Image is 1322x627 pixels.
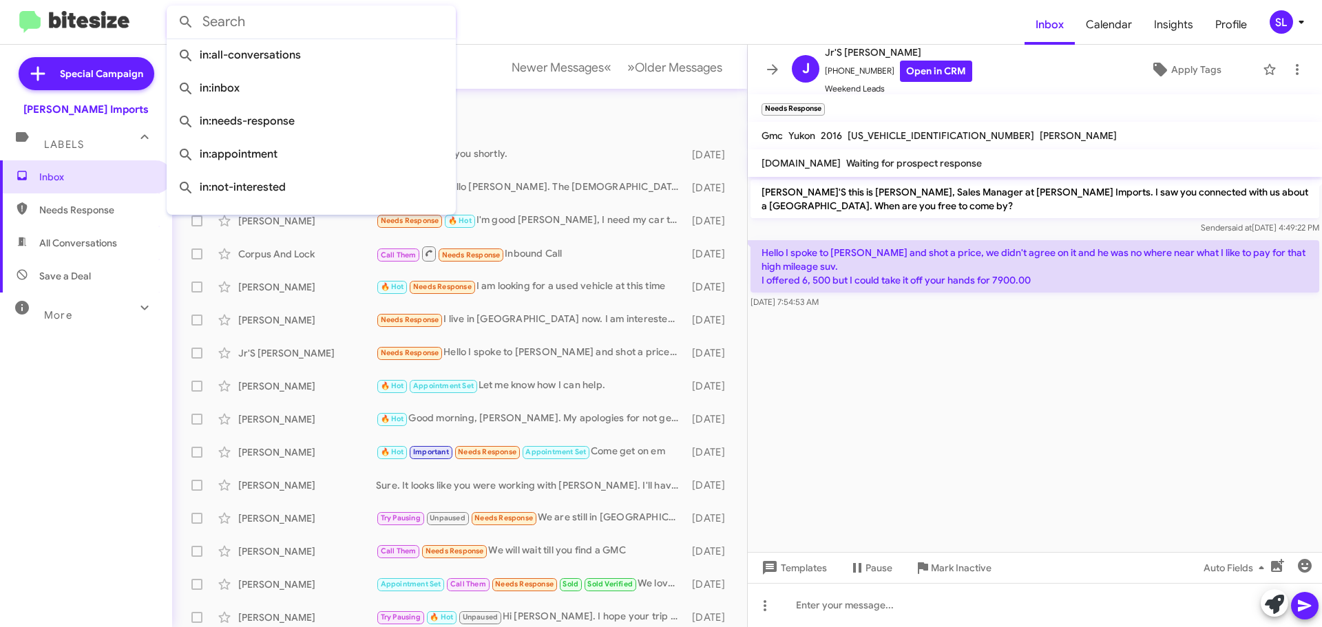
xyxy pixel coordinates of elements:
a: Open in CRM [900,61,972,82]
div: [DATE] [685,577,736,591]
div: SL [1270,10,1293,34]
span: Try Pausing [381,613,421,621]
div: [PERSON_NAME] [238,610,376,624]
div: We will wait till you find a GMC [376,543,685,559]
div: [DATE] [685,610,736,624]
span: 🔥 Hot [381,447,404,456]
div: [DATE] [685,313,736,327]
span: Sold [563,580,578,588]
span: Try Pausing [381,513,421,522]
span: 🔥 Hot [381,414,404,423]
span: 🔥 Hot [430,613,453,621]
span: Jr'S [PERSON_NAME] [825,44,972,61]
span: Unpaused [463,613,499,621]
span: Needs Response [381,315,439,324]
span: Labels [44,138,84,151]
div: [DATE] [685,445,736,459]
span: Pause [865,555,892,580]
button: Pause [838,555,903,580]
div: [DATE] [685,148,736,162]
span: Call Them [381,546,417,555]
span: Weekend Leads [825,82,972,96]
div: [PERSON_NAME] [238,379,376,393]
div: I'm good [PERSON_NAME], I need my car to get to work there at the wash. Lol Thank you [376,213,685,229]
div: [PERSON_NAME] [238,214,376,228]
div: Let me know how I can help. [376,378,685,394]
div: Calling you shortly. [376,147,685,162]
span: said at [1228,222,1252,233]
span: in:appointment [178,138,445,171]
span: « [604,59,611,76]
a: Profile [1204,5,1258,45]
span: Appointment Set [381,580,441,588]
span: Sold Verified [587,580,633,588]
div: [DATE] [685,181,736,195]
div: [PERSON_NAME] [238,511,376,525]
span: Templates [759,555,827,580]
a: Insights [1143,5,1204,45]
span: All Conversations [39,236,117,250]
small: Needs Response [762,103,825,116]
div: [DATE] [685,544,736,558]
div: [DATE] [685,247,736,261]
a: Calendar [1075,5,1143,45]
div: Come get on em [376,444,685,460]
span: [DOMAIN_NAME] [762,157,841,169]
span: Mark Inactive [931,555,992,580]
div: [PERSON_NAME] [238,544,376,558]
div: Hi [PERSON_NAME]. I hope your trip went well! Just following up as promised. What time [DATE] wou... [376,609,685,625]
div: Hello [PERSON_NAME]. The [DEMOGRAPHIC_DATA] Mercedes sprinter van is owned by AMCC athletic depar... [376,180,685,195]
div: We love it nice car. It eats a lot of gas, but that comes with having a hopped up engine. [376,576,685,592]
span: Needs Response [458,447,516,456]
span: Needs Response [39,203,156,217]
span: More [44,309,72,321]
span: Needs Response [495,580,554,588]
span: 🔥 Hot [381,381,404,390]
span: Needs Response [381,348,439,357]
div: Good morning, [PERSON_NAME]. My apologies for not getting back with you [DATE] evening. What time... [376,411,685,427]
span: Important [413,447,449,456]
span: in:sold-verified [178,204,445,237]
div: [DATE] [685,214,736,228]
div: [PERSON_NAME] [238,577,376,591]
div: [DATE] [685,379,736,393]
span: Needs Response [474,513,533,522]
div: I am looking for a used vehicle at this time [376,279,685,295]
div: [DATE] [685,280,736,294]
span: [PHONE_NUMBER] [825,61,972,82]
span: [US_VEHICLE_IDENTIFICATION_NUMBER] [848,129,1034,142]
button: Auto Fields [1193,555,1281,580]
button: Apply Tags [1115,57,1256,82]
p: Hello I spoke to [PERSON_NAME] and shot a price, we didn't agree on it and he was no where near w... [751,240,1319,293]
div: Sure. It looks like you were working with [PERSON_NAME]. I'll have him send some information over... [376,478,685,492]
div: [PERSON_NAME] Imports [23,103,149,116]
div: Hello I spoke to [PERSON_NAME] and shot a price, we didn't agree on it and he was no where near w... [376,345,685,361]
span: Unpaused [430,513,465,522]
div: [PERSON_NAME] [238,478,376,492]
span: Save a Deal [39,269,91,283]
span: Yukon [788,129,815,142]
span: in:inbox [178,72,445,105]
span: Waiting for prospect response [846,157,982,169]
a: Inbox [1025,5,1075,45]
button: Previous [503,53,620,81]
span: » [627,59,635,76]
span: Inbox [39,170,156,184]
div: Jr'S [PERSON_NAME] [238,346,376,360]
div: I live in [GEOGRAPHIC_DATA] now. I am interested to see what your offer might be. How could we do... [376,312,685,328]
span: J [802,58,810,80]
span: 🔥 Hot [381,282,404,291]
span: Apply Tags [1171,57,1221,82]
button: Next [619,53,731,81]
div: We are still in [GEOGRAPHIC_DATA]. [PERSON_NAME] reached out and is aware. Thank you. [376,510,685,526]
div: [DATE] [685,511,736,525]
button: Mark Inactive [903,555,1003,580]
div: [DATE] [685,412,736,426]
div: [DATE] [685,478,736,492]
span: Call Them [450,580,486,588]
nav: Page navigation example [504,53,731,81]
